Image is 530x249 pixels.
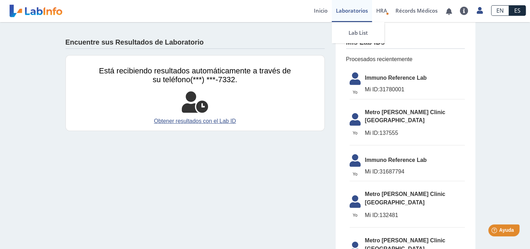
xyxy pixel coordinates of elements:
[345,171,365,177] span: Yo
[491,5,509,16] a: EN
[345,212,365,218] span: Yo
[365,129,465,137] span: 137555
[365,190,465,207] span: Metro [PERSON_NAME] Clinic [GEOGRAPHIC_DATA]
[376,7,387,14] span: HRA
[365,212,380,218] span: Mi ID:
[365,85,465,94] span: 31780001
[99,117,291,125] a: Obtener resultados con el Lab ID
[365,86,380,92] span: Mi ID:
[345,89,365,96] span: Yo
[365,169,380,175] span: Mi ID:
[365,130,380,136] span: Mi ID:
[365,211,465,219] span: 132481
[345,130,365,136] span: Yo
[99,66,291,84] span: Está recibiendo resultados automáticamente a través de su teléfono
[66,38,204,47] h4: Encuentre sus Resultados de Laboratorio
[365,74,465,82] span: Immuno Reference Lab
[332,22,384,43] a: Lab List
[346,55,465,64] span: Procesados recientemente
[468,222,522,241] iframe: Help widget launcher
[365,168,465,176] span: 31687794
[365,156,465,164] span: Immuno Reference Lab
[509,5,526,16] a: ES
[365,108,465,125] span: Metro [PERSON_NAME] Clinic [GEOGRAPHIC_DATA]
